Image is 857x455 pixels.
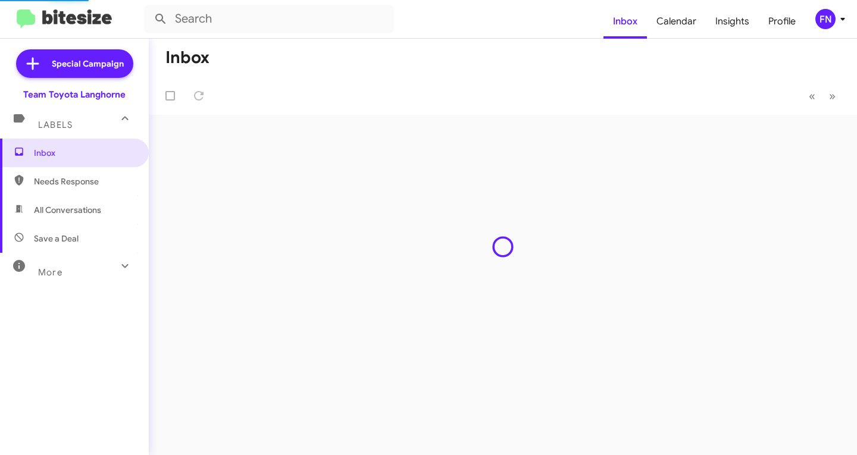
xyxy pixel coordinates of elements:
a: Profile [759,4,805,39]
a: Calendar [647,4,706,39]
span: Needs Response [34,175,135,187]
span: » [829,89,836,103]
button: FN [805,9,844,29]
span: Inbox [34,147,135,159]
div: FN [815,9,836,29]
input: Search [144,5,394,33]
button: Next [822,84,843,108]
span: Special Campaign [52,58,124,70]
a: Special Campaign [16,49,133,78]
span: Save a Deal [34,233,79,244]
span: « [809,89,815,103]
span: All Conversations [34,204,101,216]
span: Labels [38,120,73,130]
a: Inbox [603,4,647,39]
div: Team Toyota Langhorne [23,89,126,101]
span: More [38,267,62,278]
nav: Page navigation example [802,84,843,108]
button: Previous [802,84,822,108]
h1: Inbox [165,48,209,67]
a: Insights [706,4,759,39]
